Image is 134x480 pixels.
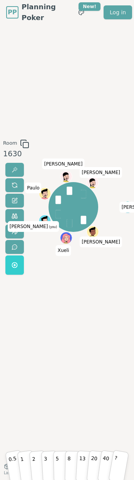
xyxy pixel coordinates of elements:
[5,194,24,208] button: Change name
[79,2,100,11] div: New!
[5,178,24,192] button: Reset votes
[80,167,122,178] span: Click to change your name
[20,454,26,480] p: 1
[89,453,98,480] p: 20
[104,5,132,19] a: Log in
[55,453,59,480] p: 5
[48,225,57,229] span: (you)
[5,255,24,275] button: Get a named room
[80,237,122,247] span: Click to change your name
[56,245,71,256] span: Click to change your name
[74,5,88,19] button: New!
[22,2,56,23] span: Planning Poker
[100,453,110,480] p: 40
[32,454,37,480] p: 2
[44,453,48,480] p: 3
[5,209,24,223] button: Watch only
[4,471,43,475] span: Last updated: [DATE]
[67,453,70,480] p: 8
[5,163,24,177] button: Reveal votes
[39,215,50,226] button: Click to change your avatar
[78,453,86,480] p: 13
[3,139,17,149] span: Room
[111,453,118,479] p: ?
[42,158,85,169] span: Click to change your name
[3,149,29,160] div: 1630
[6,2,56,23] a: PPPlanning Poker
[8,221,59,232] span: Click to change your name
[5,240,24,254] button: Send feedback
[5,225,24,238] button: Change avatar
[4,463,40,470] button: Version0.9.2
[8,8,17,17] span: PP
[25,183,41,193] span: Click to change your name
